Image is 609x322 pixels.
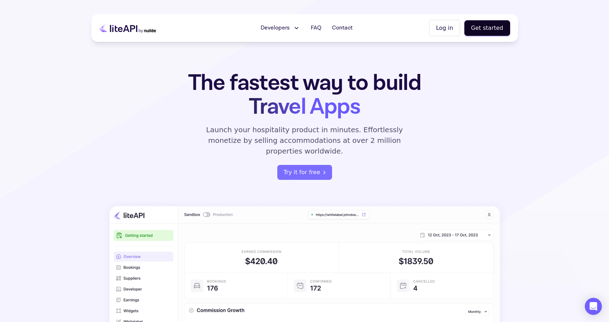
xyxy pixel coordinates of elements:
a: Contact [328,21,357,35]
span: FAQ [311,24,321,32]
span: Developers [261,24,290,32]
span: Contact [332,24,353,32]
button: Try it for free [277,165,332,180]
span: Travel Apps [249,92,360,122]
p: Launch your hospitality product in minutes. Effortlessly monetize by selling accommodations at ov... [198,124,411,156]
button: Log in [429,20,460,36]
h1: The fastest way to build [166,71,444,119]
button: Get started [464,20,510,36]
div: Open Intercom Messenger [585,298,602,315]
button: Developers [256,21,304,35]
a: register [277,165,332,180]
a: FAQ [306,21,326,35]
